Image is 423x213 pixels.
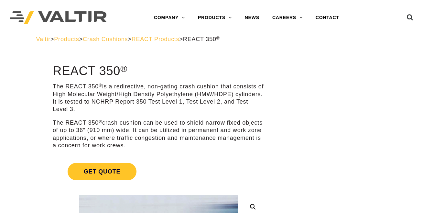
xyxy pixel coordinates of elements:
[53,119,265,150] p: The REACT 350 crash cushion can be used to shield narrow fixed objects of up to 36″ (910 mm) wide...
[99,83,102,88] sup: ®
[36,36,387,43] div: > > > >
[10,11,107,25] img: Valtir
[54,36,79,42] a: Products
[120,63,127,74] sup: ®
[216,36,220,40] sup: ®
[53,155,265,188] a: Get Quote
[238,11,266,24] a: NEWS
[99,119,102,124] sup: ®
[53,64,265,78] h1: REACT 350
[309,11,346,24] a: CONTACT
[68,163,136,180] span: Get Quote
[266,11,309,24] a: CAREERS
[183,36,220,42] span: REACT 350
[83,36,128,42] a: Crash Cushions
[132,36,179,42] a: REACT Products
[53,83,265,113] p: The REACT 350 is a redirective, non-gating crash cushion that consists of High Molecular Weight/H...
[147,11,191,24] a: COMPANY
[191,11,238,24] a: PRODUCTS
[36,36,50,42] a: Valtir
